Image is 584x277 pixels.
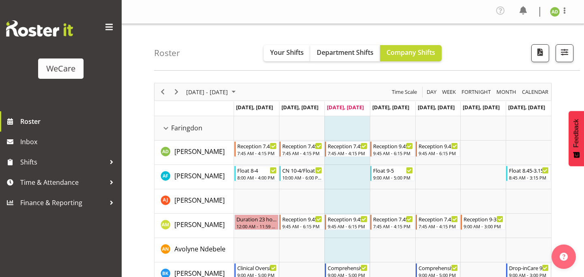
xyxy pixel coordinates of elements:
button: Timeline Week [441,87,457,97]
div: Reception 7.45-4.15 [328,142,367,150]
span: [PERSON_NAME] [174,147,225,156]
span: Fortnight [461,87,492,97]
div: 8:00 AM - 4:00 PM [237,174,277,181]
div: 9:45 AM - 6:15 PM [282,223,322,229]
div: Alex Ferguson"s event - CN 10-4/Float Begin From Tuesday, September 9, 2025 at 10:00:00 AM GMT+12... [279,166,324,181]
button: Filter Shifts [556,44,573,62]
td: Antonia Mao resource [155,214,234,238]
span: [DATE], [DATE] [463,104,500,111]
div: Aleea Devenport"s event - Reception 7.45-4.15 Begin From Monday, September 8, 2025 at 7:45:00 AM ... [234,141,279,157]
span: Time Scale [391,87,418,97]
button: Timeline Month [495,87,518,97]
span: Shifts [20,156,105,168]
div: Clinical Oversight [237,264,277,272]
div: Float 8.45-3.15 [509,166,549,174]
div: Reception 7.45-4.15 [237,142,277,150]
div: 9:45 AM - 6:15 PM [373,150,413,156]
div: Reception 9-3 [464,215,503,223]
button: Download a PDF of the roster according to the set date range. [531,44,549,62]
span: [PERSON_NAME] [174,220,225,229]
span: [DATE], [DATE] [372,104,409,111]
div: Float 8-4 [237,166,277,174]
span: Your Shifts [270,48,304,57]
div: Aleea Devenport"s event - Reception 7.45-4.15 Begin From Wednesday, September 10, 2025 at 7:45:00... [325,141,369,157]
h4: Roster [154,48,180,58]
button: Month [521,87,550,97]
div: 9:45 AM - 6:15 PM [328,223,367,229]
button: Timeline Day [425,87,438,97]
div: Reception 7.45-4.15 [373,215,413,223]
div: Aleea Devenport"s event - Reception 9.45-6.15 Begin From Friday, September 12, 2025 at 9:45:00 AM... [416,141,460,157]
div: Reception 7.45-4.15 [419,215,458,223]
a: [PERSON_NAME] [174,195,225,205]
div: Aleea Devenport"s event - Reception 9.45-6.15 Begin From Thursday, September 11, 2025 at 9:45:00 ... [370,141,415,157]
div: 10:00 AM - 6:00 PM [282,174,322,181]
button: Fortnight [460,87,492,97]
span: Finance & Reporting [20,197,105,209]
img: help-xxl-2.png [560,253,568,261]
span: [DATE], [DATE] [418,104,455,111]
div: Float 9-5 [373,166,413,174]
button: September 08 - 14, 2025 [185,87,239,97]
button: Company Shifts [380,45,442,61]
button: Feedback - Show survey [569,111,584,166]
div: Alex Ferguson"s event - Float 8-4 Begin From Monday, September 8, 2025 at 8:00:00 AM GMT+12:00 En... [234,166,279,181]
div: 12:00 AM - 11:59 PM [236,223,277,229]
span: Department Shifts [317,48,374,57]
span: Week [441,87,457,97]
a: Avolyne Ndebele [174,244,225,254]
span: [PERSON_NAME] [174,196,225,205]
div: Comprehensive Consult 9-5 [419,264,458,272]
button: Next [171,87,182,97]
span: [DATE], [DATE] [508,104,545,111]
div: Antonia Mao"s event - Reception 9.45-6.15 Begin From Wednesday, September 10, 2025 at 9:45:00 AM ... [325,214,369,230]
div: 9:00 AM - 5:00 PM [373,174,413,181]
div: Previous [156,83,170,100]
span: [DATE], [DATE] [236,104,273,111]
div: 7:45 AM - 4:15 PM [419,223,458,229]
span: Time & Attendance [20,176,105,188]
span: Month [496,87,517,97]
div: Antonia Mao"s event - Reception 7.45-4.15 Begin From Friday, September 12, 2025 at 7:45:00 AM GMT... [416,214,460,230]
div: Reception 9.45-6.15 [419,142,458,150]
span: [DATE], [DATE] [281,104,318,111]
div: 7:45 AM - 4:15 PM [237,150,277,156]
a: [PERSON_NAME] [174,147,225,156]
td: Faringdon resource [155,116,234,141]
div: Reception 9.45-6.15 [328,215,367,223]
td: Aleea Devenport resource [155,141,234,165]
td: Avolyne Ndebele resource [155,238,234,262]
div: Antonia Mao"s event - Reception 9-3 Begin From Saturday, September 13, 2025 at 9:00:00 AM GMT+12:... [461,214,505,230]
div: Reception 9.45-6.15 [373,142,413,150]
div: Alex Ferguson"s event - Float 9-5 Begin From Thursday, September 11, 2025 at 9:00:00 AM GMT+12:00... [370,166,415,181]
span: Roster [20,115,118,128]
span: Day [426,87,437,97]
span: calendar [521,87,549,97]
img: Rosterit website logo [6,20,73,37]
button: Time Scale [391,87,419,97]
div: Duration 23 hours - [PERSON_NAME] [236,215,277,223]
span: Company Shifts [386,48,435,57]
div: WeCare [46,63,75,75]
div: Antonia Mao"s event - Reception 9.45-6.15 Begin From Tuesday, September 9, 2025 at 9:45:00 AM GMT... [279,214,324,230]
div: 8:45 AM - 3:15 PM [509,174,549,181]
td: Amy Johannsen resource [155,189,234,214]
div: Reception 7.45-4.15 [282,142,322,150]
div: Antonia Mao"s event - Duration 23 hours - Antonia Mao Begin From Monday, September 8, 2025 at 12:... [234,214,279,230]
button: Department Shifts [310,45,380,61]
div: Reception 9.45-6.15 [282,215,322,223]
span: [DATE], [DATE] [327,104,364,111]
button: Previous [157,87,168,97]
span: [DATE] - [DATE] [185,87,229,97]
td: Alex Ferguson resource [155,165,234,189]
div: 7:45 AM - 4:15 PM [282,150,322,156]
span: Avolyne Ndebele [174,245,225,253]
div: 7:45 AM - 4:15 PM [328,150,367,156]
div: 9:45 AM - 6:15 PM [419,150,458,156]
div: Next [170,83,183,100]
button: Your Shifts [264,45,310,61]
span: Faringdon [171,123,202,133]
span: Feedback [573,119,580,147]
a: [PERSON_NAME] [174,171,225,181]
